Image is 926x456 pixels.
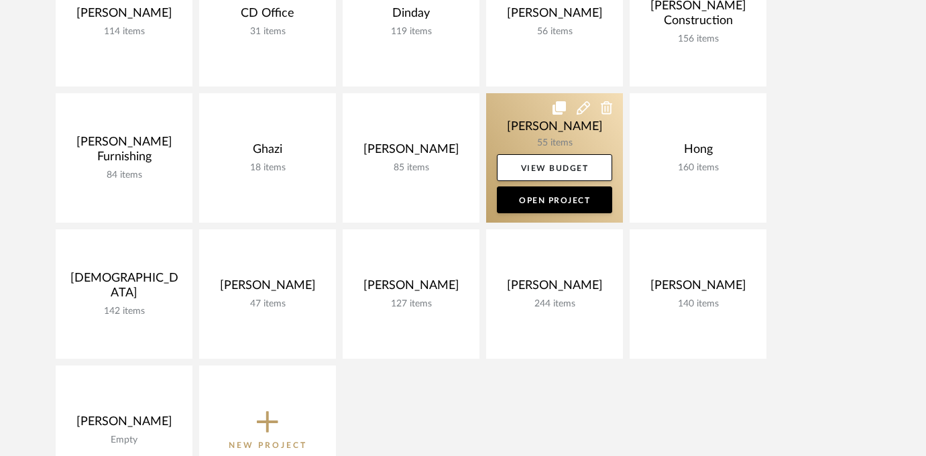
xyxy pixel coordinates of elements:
[210,162,325,174] div: 18 items
[497,26,612,38] div: 56 items
[497,6,612,26] div: [PERSON_NAME]
[66,6,182,26] div: [PERSON_NAME]
[229,439,307,452] p: New Project
[497,154,612,181] a: View Budget
[353,278,469,298] div: [PERSON_NAME]
[640,142,756,162] div: Hong
[353,6,469,26] div: Dinday
[66,306,182,317] div: 142 items
[353,298,469,310] div: 127 items
[640,278,756,298] div: [PERSON_NAME]
[210,278,325,298] div: [PERSON_NAME]
[640,162,756,174] div: 160 items
[66,414,182,435] div: [PERSON_NAME]
[210,26,325,38] div: 31 items
[210,142,325,162] div: Ghazi
[497,186,612,213] a: Open Project
[353,162,469,174] div: 85 items
[640,298,756,310] div: 140 items
[66,135,182,170] div: [PERSON_NAME] Furnishing
[66,170,182,181] div: 84 items
[66,271,182,306] div: [DEMOGRAPHIC_DATA]
[497,278,612,298] div: [PERSON_NAME]
[497,298,612,310] div: 244 items
[66,435,182,446] div: Empty
[353,26,469,38] div: 119 items
[66,26,182,38] div: 114 items
[210,6,325,26] div: CD Office
[210,298,325,310] div: 47 items
[353,142,469,162] div: [PERSON_NAME]
[640,34,756,45] div: 156 items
